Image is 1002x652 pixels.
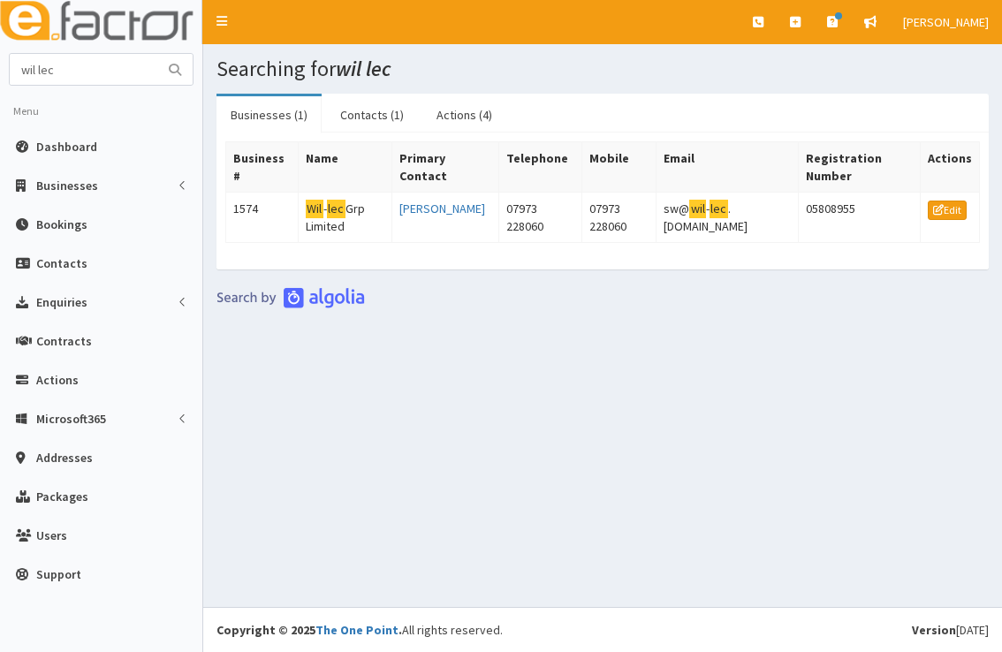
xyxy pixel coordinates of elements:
[391,142,499,193] th: Primary Contact
[657,142,798,193] th: Email
[336,55,391,82] i: wil lec
[226,193,299,243] td: 1574
[10,54,158,85] input: Search...
[928,201,967,220] a: Edit
[903,14,989,30] span: [PERSON_NAME]
[36,255,87,271] span: Contacts
[216,57,989,80] h1: Searching for
[920,142,979,193] th: Actions
[422,96,506,133] a: Actions (4)
[216,622,402,638] strong: Copyright © 2025 .
[36,566,81,582] span: Support
[499,142,581,193] th: Telephone
[912,622,956,638] b: Version
[203,607,1002,652] footer: All rights reserved.
[657,193,798,243] td: sw@ - .[DOMAIN_NAME]
[36,139,97,155] span: Dashboard
[36,450,93,466] span: Addresses
[499,193,581,243] td: 07973 228060
[36,372,79,388] span: Actions
[798,142,920,193] th: Registration Number
[36,178,98,193] span: Businesses
[327,200,345,218] mark: lec
[36,216,87,232] span: Bookings
[710,200,728,218] mark: lec
[299,193,392,243] td: - Grp Limited
[581,193,656,243] td: 07973 228060
[689,200,706,218] mark: wil
[226,142,299,193] th: Business #
[216,96,322,133] a: Businesses (1)
[36,333,92,349] span: Contracts
[36,411,106,427] span: Microsoft365
[581,142,656,193] th: Mobile
[36,527,67,543] span: Users
[912,621,989,639] div: [DATE]
[315,622,399,638] a: The One Point
[216,287,365,308] img: search-by-algolia-light-background.png
[36,294,87,310] span: Enquiries
[326,96,418,133] a: Contacts (1)
[36,489,88,504] span: Packages
[299,142,392,193] th: Name
[399,201,485,216] a: [PERSON_NAME]
[306,200,323,218] mark: Wil
[798,193,920,243] td: 05808955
